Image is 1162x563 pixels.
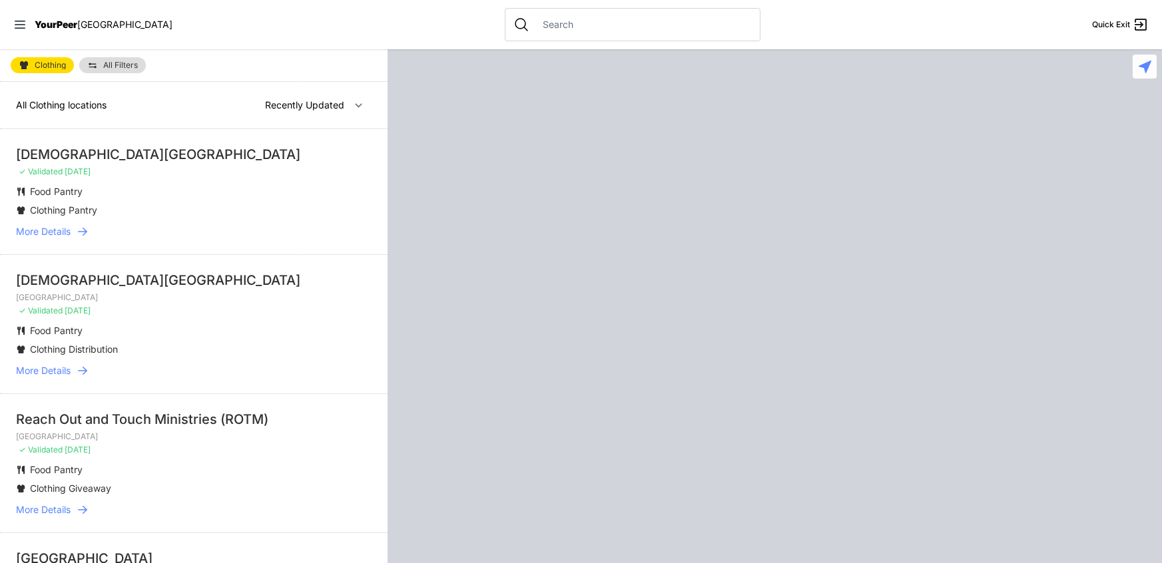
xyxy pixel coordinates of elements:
[16,410,372,429] div: Reach Out and Touch Ministries (ROTM)
[35,21,172,29] a: YourPeer[GEOGRAPHIC_DATA]
[16,225,71,238] span: More Details
[65,445,91,455] span: [DATE]
[65,166,91,176] span: [DATE]
[79,57,146,73] a: All Filters
[35,61,66,69] span: Clothing
[30,186,83,197] span: Food Pantry
[16,99,107,110] span: All Clothing locations
[11,57,74,73] a: Clothing
[30,482,111,494] span: Clothing Giveaway
[535,18,752,31] input: Search
[30,204,97,216] span: Clothing Pantry
[30,343,118,355] span: Clothing Distribution
[16,503,71,516] span: More Details
[35,19,77,30] span: YourPeer
[16,225,372,238] a: More Details
[1092,17,1149,33] a: Quick Exit
[19,166,63,176] span: ✓ Validated
[77,19,172,30] span: [GEOGRAPHIC_DATA]
[1092,19,1130,30] span: Quick Exit
[16,292,372,303] p: [GEOGRAPHIC_DATA]
[16,431,372,442] p: [GEOGRAPHIC_DATA]
[16,503,372,516] a: More Details
[16,271,372,289] div: [DEMOGRAPHIC_DATA][GEOGRAPHIC_DATA]
[30,325,83,336] span: Food Pantry
[16,364,372,377] a: More Details
[103,61,138,69] span: All Filters
[16,145,372,164] div: [DEMOGRAPHIC_DATA][GEOGRAPHIC_DATA]
[16,364,71,377] span: More Details
[30,464,83,475] span: Food Pantry
[65,305,91,315] span: [DATE]
[19,445,63,455] span: ✓ Validated
[19,305,63,315] span: ✓ Validated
